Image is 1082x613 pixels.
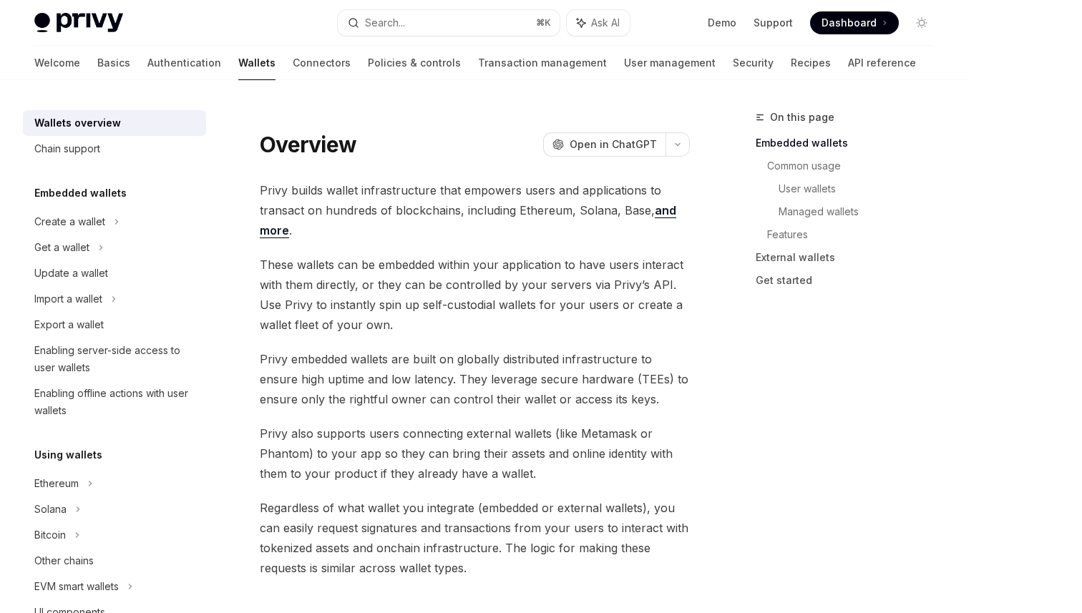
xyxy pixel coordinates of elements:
div: Import a wallet [34,290,102,308]
a: Chain support [23,136,206,162]
h1: Overview [260,132,356,157]
a: Update a wallet [23,260,206,286]
a: Recipes [791,46,831,80]
a: Policies & controls [368,46,461,80]
span: These wallets can be embedded within your application to have users interact with them directly, ... [260,255,690,335]
a: Get started [756,269,945,292]
div: Chain support [34,140,100,157]
span: Privy also supports users connecting external wallets (like Metamask or Phantom) to your app so t... [260,423,690,484]
div: EVM smart wallets [34,578,119,595]
button: Ask AI [567,10,630,36]
a: Other chains [23,548,206,574]
a: Basics [97,46,130,80]
a: Enabling server-side access to user wallets [23,338,206,381]
a: Connectors [293,46,351,80]
a: Demo [708,16,736,30]
a: Authentication [147,46,221,80]
span: Privy embedded wallets are built on globally distributed infrastructure to ensure high uptime and... [260,349,690,409]
a: Dashboard [810,11,899,34]
button: Search...⌘K [338,10,560,36]
div: Get a wallet [34,239,89,256]
a: Security [733,46,774,80]
a: Common usage [767,155,945,177]
span: Dashboard [822,16,877,30]
a: Welcome [34,46,80,80]
span: Privy builds wallet infrastructure that empowers users and applications to transact on hundreds o... [260,180,690,240]
div: Update a wallet [34,265,108,282]
div: Bitcoin [34,526,66,544]
a: Export a wallet [23,312,206,338]
a: API reference [848,46,916,80]
span: ⌘ K [536,17,551,29]
a: User management [624,46,716,80]
a: External wallets [756,246,945,269]
a: Managed wallets [779,200,945,223]
h5: Using wallets [34,446,102,464]
div: Ethereum [34,475,79,492]
div: Search... [365,14,405,31]
div: Solana [34,501,67,518]
span: Regardless of what wallet you integrate (embedded or external wallets), you can easily request si... [260,498,690,578]
div: Export a wallet [34,316,104,333]
a: Support [754,16,793,30]
span: Open in ChatGPT [570,137,657,152]
div: Enabling server-side access to user wallets [34,342,198,376]
a: Transaction management [478,46,607,80]
img: light logo [34,13,123,33]
div: Enabling offline actions with user wallets [34,385,198,419]
a: Features [767,223,945,246]
a: Enabling offline actions with user wallets [23,381,206,423]
h5: Embedded wallets [34,185,127,202]
a: User wallets [779,177,945,200]
button: Open in ChatGPT [543,132,666,157]
button: Toggle dark mode [910,11,933,34]
a: Embedded wallets [756,132,945,155]
div: Wallets overview [34,114,121,132]
span: Ask AI [591,16,620,30]
div: Other chains [34,552,94,569]
span: On this page [770,109,834,126]
a: Wallets [238,46,276,80]
a: Wallets overview [23,110,206,136]
div: Create a wallet [34,213,105,230]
